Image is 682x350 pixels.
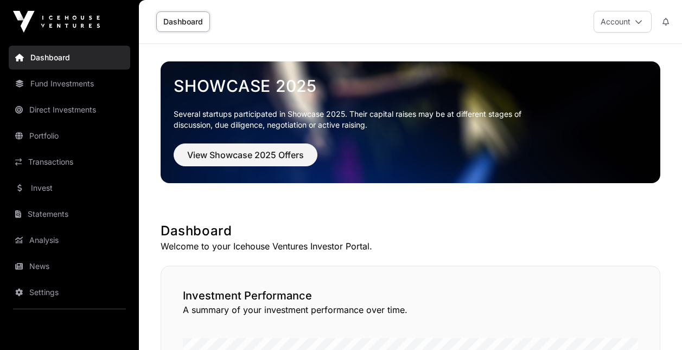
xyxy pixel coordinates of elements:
h1: Dashboard [161,222,660,240]
a: View Showcase 2025 Offers [174,154,317,165]
span: View Showcase 2025 Offers [187,148,304,161]
a: Transactions [9,150,130,174]
a: Analysis [9,228,130,252]
a: News [9,254,130,278]
p: Welcome to your Icehouse Ventures Investor Portal. [161,240,660,253]
h2: Investment Performance [183,288,638,303]
a: Showcase 2025 [174,76,647,96]
img: Icehouse Ventures Logo [13,11,100,33]
a: Invest [9,176,130,200]
a: Settings [9,280,130,304]
button: View Showcase 2025 Offers [174,143,317,166]
a: Dashboard [9,46,130,70]
img: Showcase 2025 [161,61,660,183]
button: Account [594,11,652,33]
a: Dashboard [156,11,210,32]
a: Direct Investments [9,98,130,122]
a: Fund Investments [9,72,130,96]
a: Statements [9,202,130,226]
a: Portfolio [9,124,130,148]
p: Several startups participated in Showcase 2025. Their capital raises may be at different stages o... [174,109,538,130]
p: A summary of your investment performance over time. [183,303,638,316]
